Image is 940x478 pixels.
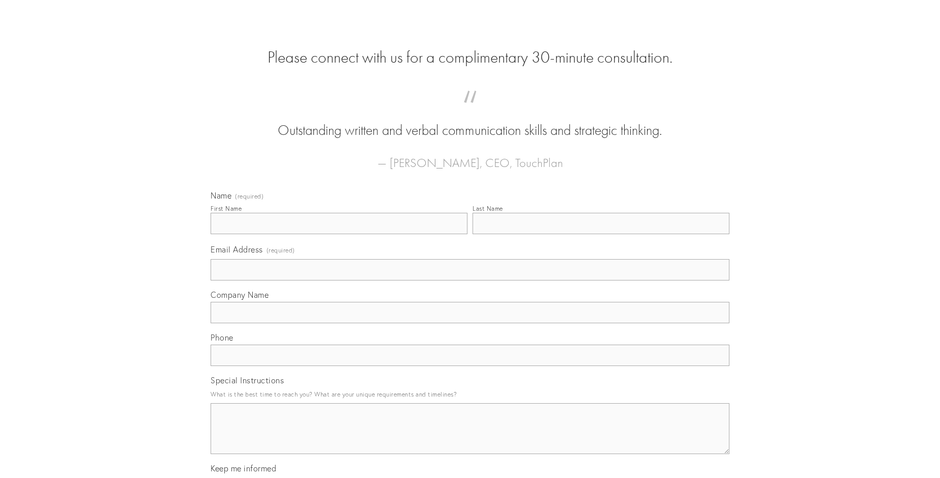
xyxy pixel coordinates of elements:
div: Last Name [473,205,503,212]
span: (required) [235,193,263,200]
div: First Name [211,205,242,212]
span: Special Instructions [211,375,284,385]
span: Company Name [211,290,269,300]
blockquote: Outstanding written and verbal communication skills and strategic thinking. [227,101,713,140]
span: Phone [211,332,233,343]
figcaption: — [PERSON_NAME], CEO, TouchPlan [227,140,713,173]
span: (required) [267,243,295,257]
span: Keep me informed [211,463,276,473]
span: Email Address [211,244,263,255]
p: What is the best time to reach you? What are your unique requirements and timelines? [211,387,729,401]
span: Name [211,190,231,201]
span: “ [227,101,713,121]
h2: Please connect with us for a complimentary 30-minute consultation. [211,48,729,67]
